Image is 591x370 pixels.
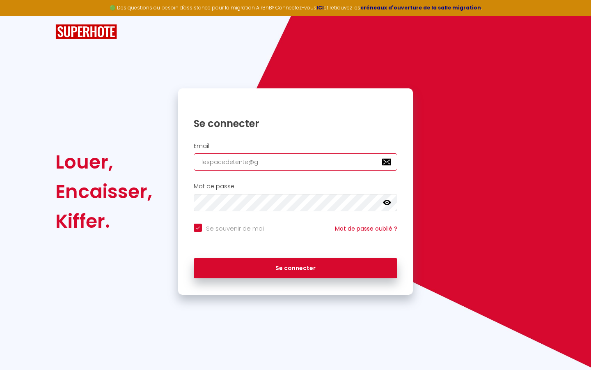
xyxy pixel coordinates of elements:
[194,117,397,130] h1: Se connecter
[335,224,397,233] a: Mot de passe oublié ?
[194,153,397,171] input: Ton Email
[55,206,152,236] div: Kiffer.
[194,143,397,150] h2: Email
[55,177,152,206] div: Encaisser,
[194,183,397,190] h2: Mot de passe
[7,3,31,28] button: Ouvrir le widget de chat LiveChat
[360,4,481,11] a: créneaux d'ouverture de la salle migration
[194,258,397,279] button: Se connecter
[316,4,324,11] a: ICI
[55,24,117,39] img: SuperHote logo
[55,147,152,177] div: Louer,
